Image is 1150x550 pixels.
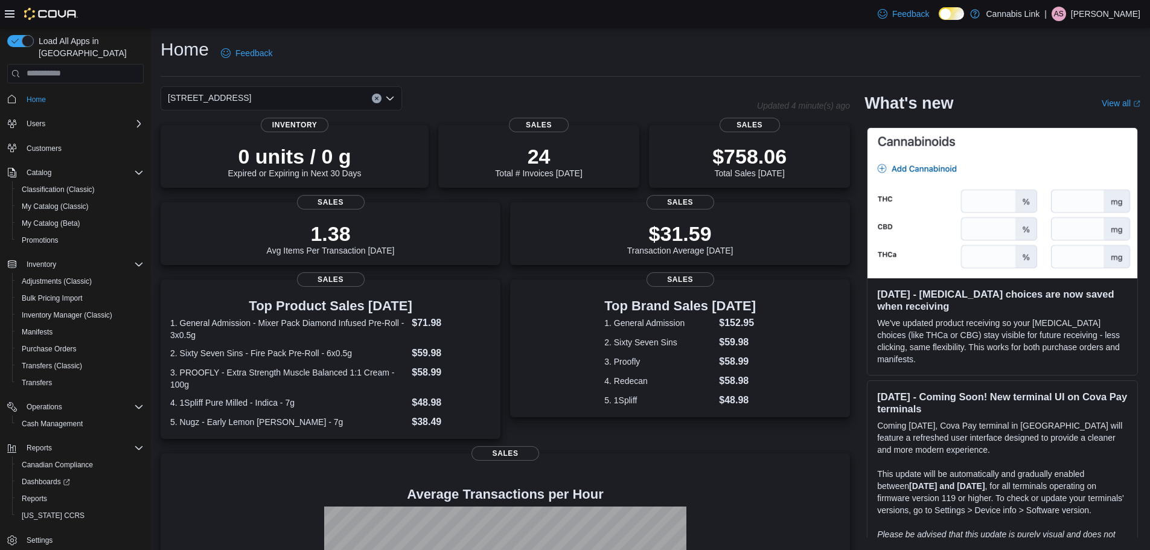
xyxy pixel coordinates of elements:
[892,8,929,20] span: Feedback
[22,92,144,107] span: Home
[22,165,144,180] span: Catalog
[2,531,149,549] button: Settings
[17,182,100,197] a: Classification (Classic)
[170,347,407,359] dt: 2. Sixty Seven Sins - Fire Pack Pre-Roll - 6x0.5g
[12,473,149,490] a: Dashboards
[647,272,714,287] span: Sales
[604,317,714,329] dt: 1. General Admission
[34,35,144,59] span: Load All Apps in [GEOGRAPHIC_DATA]
[22,400,67,414] button: Operations
[12,374,149,391] button: Transfers
[22,441,57,455] button: Reports
[170,487,840,502] h4: Average Transactions per Hour
[719,316,756,330] dd: $152.95
[22,344,77,354] span: Purchase Orders
[17,274,144,289] span: Adjustments (Classic)
[22,378,52,388] span: Transfers
[22,257,61,272] button: Inventory
[17,417,144,431] span: Cash Management
[1102,98,1140,108] a: View allExternal link
[757,101,850,110] p: Updated 4 minute(s) ago
[939,20,939,21] span: Dark Mode
[627,222,733,246] p: $31.59
[17,359,144,373] span: Transfers (Classic)
[720,118,780,132] span: Sales
[719,393,756,408] dd: $48.98
[719,374,756,388] dd: $58.98
[17,342,81,356] a: Purchase Orders
[17,491,52,506] a: Reports
[22,477,70,487] span: Dashboards
[1133,100,1140,107] svg: External link
[22,441,144,455] span: Reports
[12,507,149,524] button: [US_STATE] CCRS
[170,366,407,391] dt: 3. PROOFLY - Extra Strength Muscle Balanced 1:1 Cream - 100g
[22,117,144,131] span: Users
[877,420,1128,456] p: Coming [DATE], Cova Pay terminal in [GEOGRAPHIC_DATA] will feature a refreshed user interface des...
[17,325,57,339] a: Manifests
[22,235,59,245] span: Promotions
[27,119,45,129] span: Users
[12,341,149,357] button: Purchase Orders
[2,398,149,415] button: Operations
[22,277,92,286] span: Adjustments (Classic)
[12,181,149,198] button: Classification (Classic)
[12,415,149,432] button: Cash Management
[27,95,46,104] span: Home
[27,402,62,412] span: Operations
[170,317,407,341] dt: 1. General Admission - Mixer Pack Diamond Infused Pre-Roll - 3x0.5g
[12,307,149,324] button: Inventory Manager (Classic)
[170,397,407,409] dt: 4. 1Spliff Pure Milled - Indica - 7g
[17,308,144,322] span: Inventory Manager (Classic)
[22,117,50,131] button: Users
[17,376,144,390] span: Transfers
[17,291,88,305] a: Bulk Pricing Import
[17,475,144,489] span: Dashboards
[1052,7,1066,21] div: Andrew Stewart
[22,460,93,470] span: Canadian Compliance
[412,395,491,410] dd: $48.98
[412,415,491,429] dd: $38.49
[719,335,756,350] dd: $59.98
[712,144,787,168] p: $758.06
[17,199,144,214] span: My Catalog (Classic)
[12,456,149,473] button: Canadian Compliance
[17,233,144,248] span: Promotions
[471,446,539,461] span: Sales
[22,533,57,548] a: Settings
[12,215,149,232] button: My Catalog (Beta)
[873,2,934,26] a: Feedback
[267,222,395,255] div: Avg Items Per Transaction [DATE]
[170,416,407,428] dt: 5. Nugz - Early Lemon [PERSON_NAME] - 7g
[24,8,78,20] img: Cova
[22,400,144,414] span: Operations
[1054,7,1064,21] span: AS
[2,256,149,273] button: Inventory
[509,118,569,132] span: Sales
[604,336,714,348] dt: 2. Sixty Seven Sins
[17,216,144,231] span: My Catalog (Beta)
[297,272,365,287] span: Sales
[27,168,51,177] span: Catalog
[2,139,149,157] button: Customers
[22,257,144,272] span: Inventory
[27,260,56,269] span: Inventory
[235,47,272,59] span: Feedback
[412,346,491,360] dd: $59.98
[372,94,382,103] button: Clear input
[12,490,149,507] button: Reports
[17,458,144,472] span: Canadian Compliance
[604,394,714,406] dt: 5. 1Spliff
[17,376,57,390] a: Transfers
[22,165,56,180] button: Catalog
[495,144,582,168] p: 24
[267,222,395,246] p: 1.38
[22,494,47,504] span: Reports
[12,357,149,374] button: Transfers (Classic)
[17,508,144,523] span: Washington CCRS
[297,195,365,209] span: Sales
[17,508,89,523] a: [US_STATE] CCRS
[17,182,144,197] span: Classification (Classic)
[604,299,756,313] h3: Top Brand Sales [DATE]
[12,198,149,215] button: My Catalog (Classic)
